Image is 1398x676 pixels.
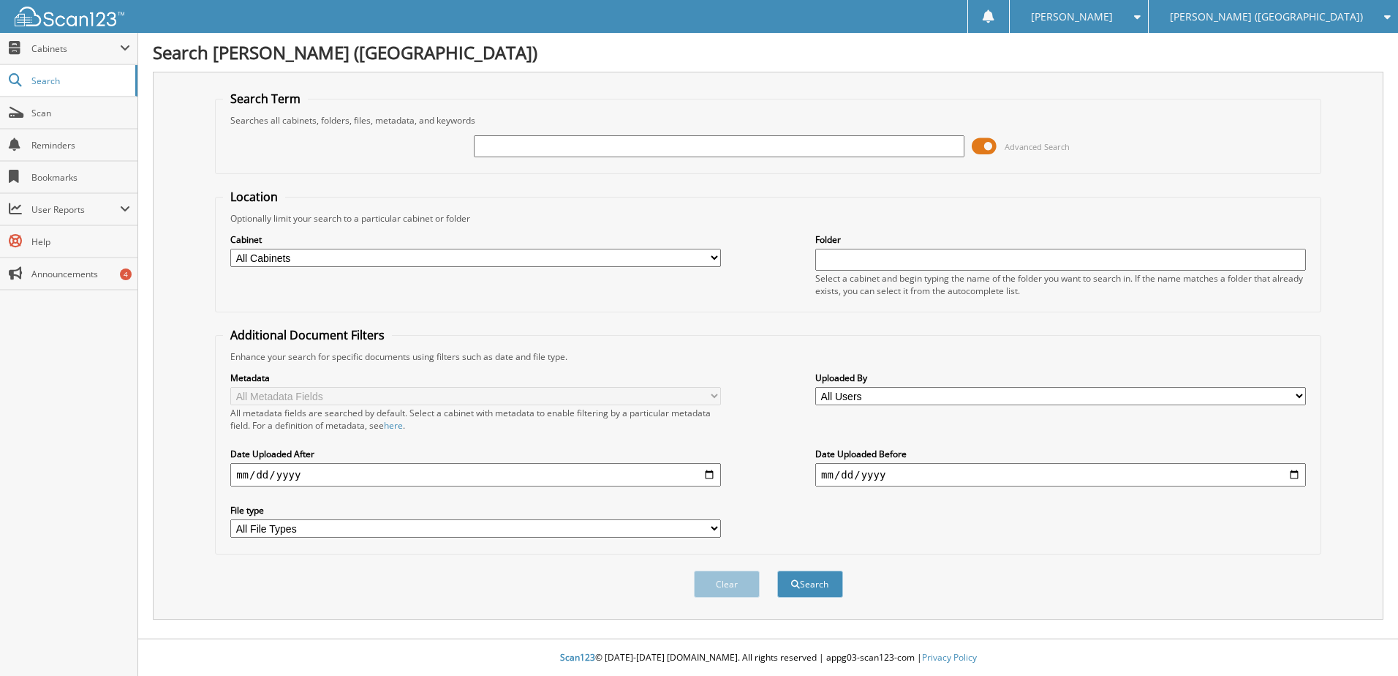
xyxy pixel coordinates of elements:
[15,7,124,26] img: scan123-logo-white.svg
[153,40,1383,64] h1: Search [PERSON_NAME] ([GEOGRAPHIC_DATA])
[31,203,120,216] span: User Reports
[120,268,132,280] div: 4
[815,448,1306,460] label: Date Uploaded Before
[230,463,721,487] input: start
[31,107,130,119] span: Scan
[223,212,1313,225] div: Optionally limit your search to a particular cabinet or folder
[31,75,128,87] span: Search
[223,114,1313,127] div: Searches all cabinets, folders, files, metadata, and keywords
[384,419,403,432] a: here
[223,327,392,343] legend: Additional Document Filters
[230,233,721,246] label: Cabinet
[230,448,721,460] label: Date Uploaded After
[1170,12,1363,21] span: [PERSON_NAME] ([GEOGRAPHIC_DATA])
[223,189,285,205] legend: Location
[230,372,721,384] label: Metadata
[31,171,130,184] span: Bookmarks
[230,407,721,432] div: All metadata fields are searched by default. Select a cabinet with metadata to enable filtering b...
[223,91,308,107] legend: Search Term
[815,372,1306,384] label: Uploaded By
[223,350,1313,363] div: Enhance your search for specific documents using filters such as date and file type.
[31,236,130,248] span: Help
[560,651,595,664] span: Scan123
[777,571,843,598] button: Search
[31,139,130,151] span: Reminders
[815,272,1306,297] div: Select a cabinet and begin typing the name of the folder you want to search in. If the name match...
[1031,12,1113,21] span: [PERSON_NAME]
[1005,141,1070,152] span: Advanced Search
[694,571,760,598] button: Clear
[815,463,1306,487] input: end
[31,268,130,280] span: Announcements
[138,640,1398,676] div: © [DATE]-[DATE] [DOMAIN_NAME]. All rights reserved | appg03-scan123-com |
[230,504,721,517] label: File type
[31,42,120,55] span: Cabinets
[922,651,977,664] a: Privacy Policy
[815,233,1306,246] label: Folder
